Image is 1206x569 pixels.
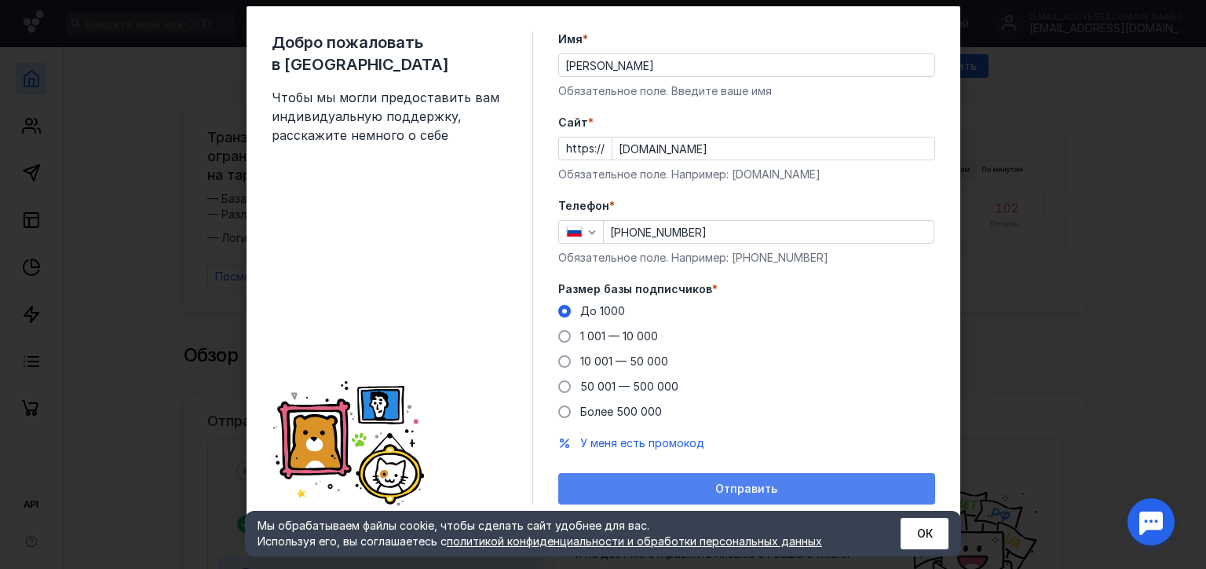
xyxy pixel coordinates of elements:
span: Телефон [558,198,609,214]
div: Мы обрабатываем файлы cookie, чтобы сделать сайт удобнее для вас. Используя его, вы соглашаетесь c [258,518,862,549]
span: Отправить [715,483,777,496]
span: Имя [558,31,583,47]
button: У меня есть промокод [580,435,704,451]
span: Чтобы мы могли предоставить вам индивидуальную поддержку, расскажите немного о себе [272,88,507,145]
span: 10 001 — 50 000 [580,354,668,368]
div: Обязательное поле. Например: [PHONE_NUMBER] [558,250,935,266]
div: Обязательное поле. Введите ваше имя [558,83,935,99]
span: Более 500 000 [580,405,662,418]
button: ОК [901,518,948,549]
a: политикой конфиденциальности и обработки персональных данных [447,534,822,548]
span: 1 001 — 10 000 [580,329,658,343]
span: Добро пожаловать в [GEOGRAPHIC_DATA] [272,31,507,75]
span: У меня есть промокод [580,436,704,450]
span: Размер базы подписчиков [558,281,712,297]
span: До 1000 [580,304,625,318]
div: Обязательное поле. Например: [DOMAIN_NAME] [558,167,935,182]
button: Отправить [558,473,935,505]
span: Cайт [558,115,588,130]
span: 50 001 — 500 000 [580,380,678,393]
